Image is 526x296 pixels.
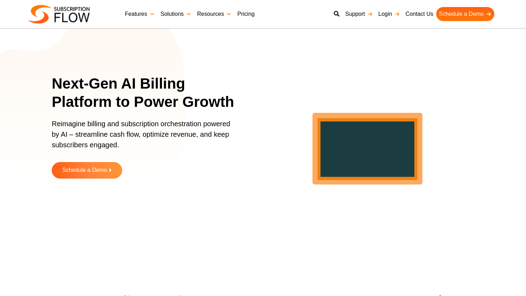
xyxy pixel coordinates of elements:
img: Subscriptionflow [28,5,90,24]
a: Schedule a Demo [52,162,122,179]
span: Schedule a Demo [62,167,107,173]
a: Schedule a Demo [436,7,494,21]
h1: Next-Gen AI Billing Platform to Power Growth [52,75,244,111]
a: Support [342,7,375,21]
a: Pricing [234,7,257,21]
p: Reimagine billing and subscription orchestration powered by AI – streamline cash flow, optimize r... [52,118,235,157]
a: Solutions [158,7,194,21]
a: Resources [194,7,234,21]
a: Login [376,7,403,21]
a: Features [122,7,158,21]
a: Contact Us [403,7,436,21]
